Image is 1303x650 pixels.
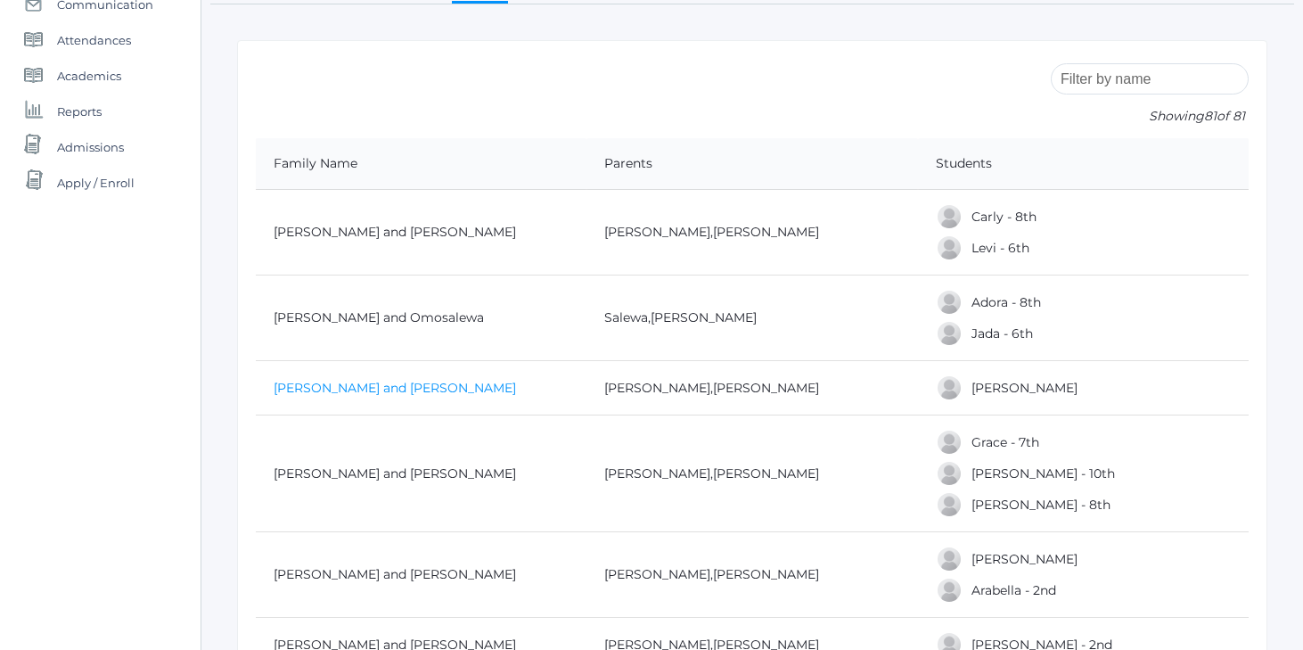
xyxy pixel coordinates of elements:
[936,234,963,261] div: Levi Adams
[971,325,1033,341] a: Jada - 6th
[971,380,1078,396] a: [PERSON_NAME]
[57,22,131,58] span: Attendances
[971,240,1029,256] a: Levi - 6th
[274,380,516,396] a: [PERSON_NAME] and [PERSON_NAME]
[1204,108,1217,124] span: 81
[57,165,135,201] span: Apply / Enroll
[936,203,963,230] div: Carly Adams
[936,289,963,316] div: Adora Adegboyega
[586,276,917,361] td: ,
[586,190,917,276] td: ,
[713,465,819,481] a: [PERSON_NAME]
[971,551,1078,567] a: [PERSON_NAME]
[936,491,963,518] div: Blake Anderson
[971,434,1039,450] a: Grace - 7th
[274,566,516,582] a: [PERSON_NAME] and [PERSON_NAME]
[651,309,757,325] a: [PERSON_NAME]
[586,138,917,190] th: Parents
[971,497,1110,513] a: [PERSON_NAME] - 8th
[971,209,1037,225] a: Carly - 8th
[586,532,917,618] td: ,
[274,465,516,481] a: [PERSON_NAME] and [PERSON_NAME]
[274,309,484,325] a: [PERSON_NAME] and Omosalewa
[936,460,963,487] div: Luke Anderson
[713,566,819,582] a: [PERSON_NAME]
[936,546,963,572] div: Scarlett Bailey
[604,309,648,325] a: Salewa
[604,566,710,582] a: [PERSON_NAME]
[936,374,963,401] div: Henry Amos
[971,582,1056,598] a: Arabella - 2nd
[57,129,124,165] span: Admissions
[918,138,1249,190] th: Students
[713,224,819,240] a: [PERSON_NAME]
[713,380,819,396] a: [PERSON_NAME]
[1051,107,1249,126] p: Showing of 81
[936,577,963,604] div: Arabella Bailey
[936,429,963,456] div: Grace Anderson
[971,465,1115,481] a: [PERSON_NAME] - 10th
[57,94,102,129] span: Reports
[274,224,516,240] a: [PERSON_NAME] and [PERSON_NAME]
[604,224,710,240] a: [PERSON_NAME]
[256,138,586,190] th: Family Name
[936,320,963,347] div: Jada Adegboyega
[57,58,121,94] span: Academics
[971,294,1041,310] a: Adora - 8th
[586,361,917,416] td: ,
[604,465,710,481] a: [PERSON_NAME]
[586,416,917,532] td: ,
[604,380,710,396] a: [PERSON_NAME]
[1051,63,1249,95] input: Filter by name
